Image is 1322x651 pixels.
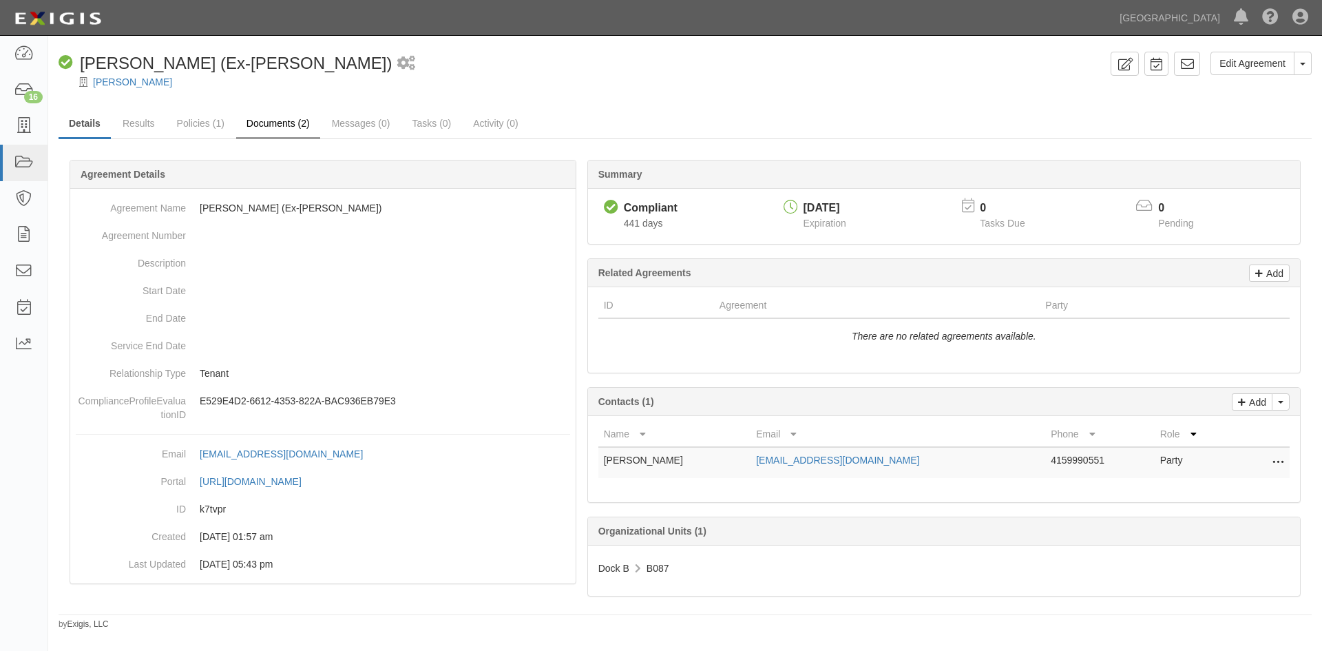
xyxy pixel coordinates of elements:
[1263,265,1283,281] p: Add
[200,447,363,461] div: [EMAIL_ADDRESS][DOMAIN_NAME]
[76,550,570,578] dd: [DATE] 05:43 pm
[93,76,172,87] a: [PERSON_NAME]
[81,169,165,180] b: Agreement Details
[76,332,186,353] dt: Service End Date
[10,6,105,31] img: logo-5460c22ac91f19d4615b14bd174203de0afe785f0fc80cf4dbbc73dc1793850b.png
[76,222,186,242] dt: Agreement Number
[1246,394,1266,410] p: Add
[980,200,1042,216] p: 0
[1232,393,1272,411] a: Add
[76,495,570,523] dd: k7tvpr
[598,422,751,447] th: Name
[598,563,629,574] span: Dock B
[804,218,846,229] span: Expiration
[200,448,378,459] a: [EMAIL_ADDRESS][DOMAIN_NAME]
[76,360,570,387] dd: Tenant
[76,495,186,516] dt: ID
[1113,4,1227,32] a: [GEOGRAPHIC_DATA]
[59,52,392,75] div: Pepin (Ex-Kay)
[236,110,320,139] a: Documents (2)
[397,56,415,71] i: 1 scheduled workflow
[76,304,186,325] dt: End Date
[647,563,669,574] span: B087
[76,468,186,488] dt: Portal
[76,523,570,550] dd: [DATE] 01:57 am
[59,110,111,139] a: Details
[76,360,186,380] dt: Relationship Type
[1155,422,1235,447] th: Role
[598,447,751,478] td: [PERSON_NAME]
[1158,200,1210,216] p: 0
[624,218,663,229] span: Since 07/20/2024
[1262,10,1279,26] i: Help Center - Complianz
[80,54,392,72] span: [PERSON_NAME] (Ex-[PERSON_NAME])
[76,523,186,544] dt: Created
[200,476,317,487] a: [URL][DOMAIN_NAME]
[598,293,714,318] th: ID
[1210,52,1294,75] a: Edit Agreement
[1155,447,1235,478] td: Party
[1040,293,1228,318] th: Party
[598,169,642,180] b: Summary
[624,200,678,216] div: Compliant
[322,110,401,137] a: Messages (0)
[76,440,186,461] dt: Email
[167,110,235,137] a: Policies (1)
[756,455,919,466] a: [EMAIL_ADDRESS][DOMAIN_NAME]
[1045,422,1155,447] th: Phone
[598,526,706,537] b: Organizational Units (1)
[604,200,618,215] i: Compliant
[112,110,165,137] a: Results
[401,110,461,137] a: Tasks (0)
[804,200,846,216] div: [DATE]
[67,619,109,629] a: Exigis, LLC
[59,619,109,630] small: by
[200,394,570,408] p: E529E4D2-6612-4353-822A-BAC936EB79E3
[1249,265,1290,282] a: Add
[598,267,691,278] b: Related Agreements
[24,91,43,103] div: 16
[852,331,1036,342] i: There are no related agreements available.
[751,422,1045,447] th: Email
[76,249,186,270] dt: Description
[76,194,186,215] dt: Agreement Name
[76,277,186,298] dt: Start Date
[76,387,186,422] dt: ComplianceProfileEvaluationID
[714,293,1040,318] th: Agreement
[1158,218,1193,229] span: Pending
[980,218,1025,229] span: Tasks Due
[76,550,186,571] dt: Last Updated
[598,396,654,407] b: Contacts (1)
[59,56,73,70] i: Compliant
[76,194,570,222] dd: [PERSON_NAME] (Ex-[PERSON_NAME])
[1045,447,1155,478] td: 4159990551
[463,110,528,137] a: Activity (0)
